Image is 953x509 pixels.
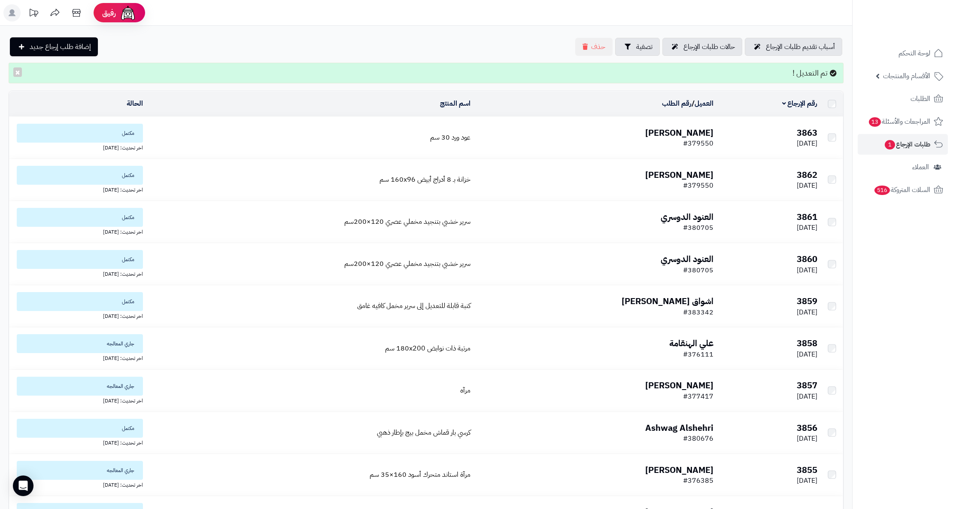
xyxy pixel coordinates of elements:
[17,250,143,269] span: مكتمل
[9,63,844,83] div: تم التعديل !
[13,475,33,496] div: Open Intercom Messenger
[17,166,143,185] span: مكتمل
[17,377,143,396] span: جاري المعالجه
[858,157,948,177] a: العملاء
[12,438,143,447] div: اخر تحديث: [DATE]
[12,480,143,489] div: اخر تحديث: [DATE]
[17,208,143,227] span: مكتمل
[797,138,817,149] span: [DATE]
[912,161,929,173] span: العملاء
[17,334,143,353] span: جاري المعالجه
[858,88,948,109] a: الطلبات
[344,259,470,269] a: سرير خشبي بتنجيد مخملي عصري 120×200سم
[883,70,930,82] span: الأقسام والمنتجات
[797,210,817,223] b: 3861
[440,98,470,109] a: اسم المنتج
[884,138,930,150] span: طلبات الإرجاع
[745,38,842,56] a: أسباب تقديم طلبات الإرجاع
[797,475,817,486] span: [DATE]
[683,222,713,233] span: #380705
[797,168,817,181] b: 3862
[885,140,895,149] span: 1
[797,349,817,360] span: [DATE]
[661,210,713,223] b: العنود الدوسري
[683,42,735,52] span: حالات طلبات الإرجاع
[662,98,692,109] a: رقم الطلب
[370,469,470,480] a: مرآة استاند متحرك أسود 160×35 سم
[858,134,948,155] a: طلبات الإرجاع1
[430,132,470,143] a: عود ورد 30 سم
[797,379,817,392] b: 3857
[379,174,470,185] span: خزانة بـ 8 أدراج أبيض ‎160x96 سم‏
[12,143,143,152] div: اخر تحديث: [DATE]
[683,391,713,402] span: #377417
[895,23,945,41] img: logo-2.png
[797,265,817,275] span: [DATE]
[645,126,713,139] b: [PERSON_NAME]
[10,37,98,56] a: إضافة طلب إرجاع جديد
[645,463,713,476] b: [PERSON_NAME]
[661,253,713,265] b: العنود الدوسري
[797,253,817,265] b: 3860
[102,8,116,18] span: رفيق
[12,353,143,362] div: اخر تحديث: [DATE]
[17,419,143,438] span: مكتمل
[797,421,817,434] b: 3856
[17,461,143,480] span: جاري المعالجه
[797,180,817,191] span: [DATE]
[911,93,930,105] span: الطلبات
[683,265,713,275] span: #380705
[683,433,713,444] span: #380676
[344,216,470,227] span: سرير خشبي بتنجيد مخملي عصري 120×200سم
[460,385,470,396] span: مرآه
[13,67,22,77] button: ×
[636,42,653,52] span: تصفية
[622,295,713,308] b: اشواق [PERSON_NAME]
[12,269,143,278] div: اخر تحديث: [DATE]
[591,42,605,52] span: حذف
[12,227,143,236] div: اخر تحديث: [DATE]
[662,38,742,56] a: حالات طلبات الإرجاع
[782,98,818,109] a: رقم الإرجاع
[357,301,470,311] a: كنبة قابلة للتعديل إلى سرير مخمل كافيه غامق
[868,116,930,128] span: المراجعات والأسئلة
[645,421,713,434] b: Ashwag Alshehri
[874,184,930,196] span: السلات المتروكة
[797,433,817,444] span: [DATE]
[766,42,835,52] span: أسباب تقديم طلبات الإرجاع
[575,38,613,56] button: حذف
[683,180,713,191] span: #379550
[869,117,881,127] span: 13
[797,391,817,402] span: [DATE]
[645,379,713,392] b: [PERSON_NAME]
[797,126,817,139] b: 3863
[683,349,713,360] span: #376111
[30,42,91,52] span: إضافة طلب إرجاع جديد
[377,427,470,438] span: كرسي بار قماش مخمل بيج بإطار ذهبي
[874,186,890,195] span: 516
[858,43,948,64] a: لوحة التحكم
[695,98,713,109] a: العميل
[23,4,44,24] a: تحديثات المنصة
[797,337,817,350] b: 3858
[17,124,143,143] span: مكتمل
[898,47,930,59] span: لوحة التحكم
[683,307,713,317] span: #383342
[645,168,713,181] b: [PERSON_NAME]
[797,222,817,233] span: [DATE]
[683,138,713,149] span: #379550
[683,475,713,486] span: #376385
[127,98,143,109] a: الحالة
[12,185,143,194] div: اخر تحديث: [DATE]
[797,307,817,317] span: [DATE]
[385,343,470,354] a: مرتبة ذات نوابض 180x200 سم
[12,311,143,320] div: اخر تحديث: [DATE]
[119,4,137,21] img: ai-face.png
[615,38,660,56] button: تصفية
[858,111,948,132] a: المراجعات والأسئلة13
